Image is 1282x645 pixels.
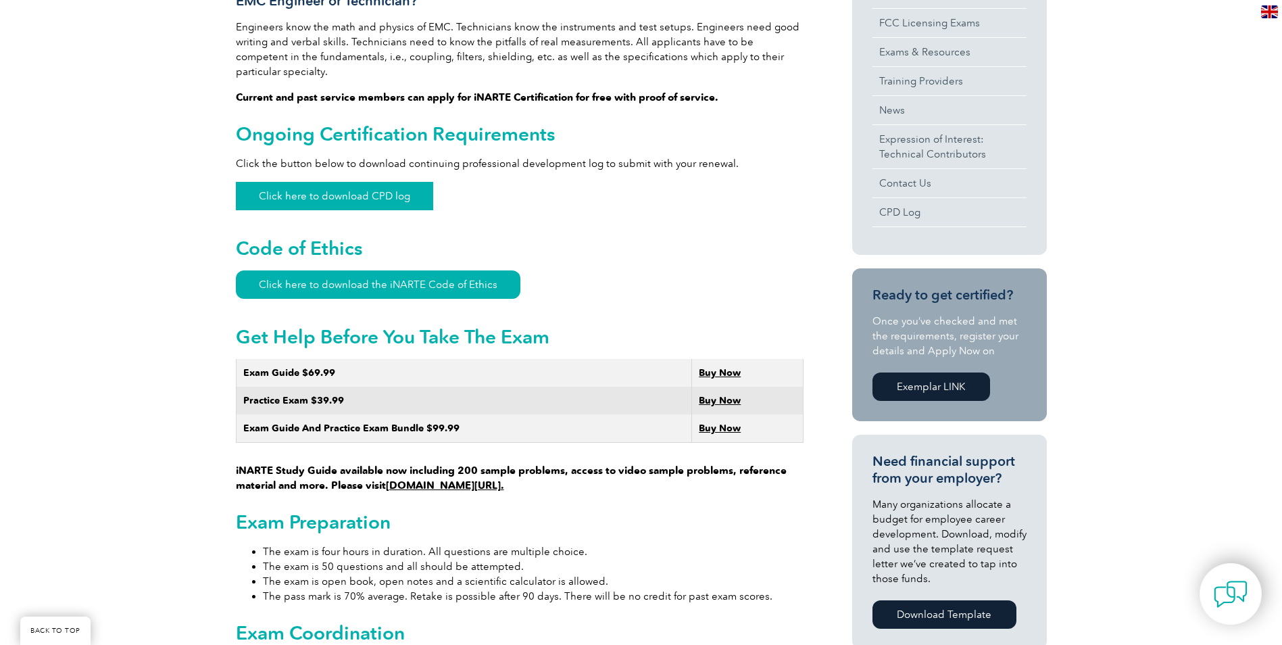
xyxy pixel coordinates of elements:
[20,617,91,645] a: BACK TO TOP
[236,91,718,103] strong: Current and past service members can apply for iNARTE Certification for free with proof of service.
[263,574,804,589] li: The exam is open book, open notes and a scientific calculator is allowed.
[872,198,1027,226] a: CPD Log
[872,453,1027,487] h3: Need financial support from your employer?
[263,589,804,604] li: The pass mark is 70% average. Retake is possible after 90 days. There will be no credit for past ...
[243,367,335,379] strong: Exam Guide $69.99
[236,237,804,259] h2: Code of Ethics
[699,367,741,379] a: Buy Now
[386,479,504,492] a: [DOMAIN_NAME][URL].
[236,464,787,492] strong: iNARTE Study Guide available now including 200 sample problems, access to video sample problems, ...
[872,287,1027,304] h3: Ready to get certified?
[872,373,990,401] a: Exemplar LINK
[236,20,804,79] p: Engineers know the math and physics of EMC. Technicians know the instruments and test setups. Eng...
[872,96,1027,124] a: News
[699,423,741,434] a: Buy Now
[872,9,1027,37] a: FCC Licensing Exams
[236,326,804,348] h2: Get Help Before You Take The Exam
[1214,577,1248,611] img: contact-chat.png
[236,123,804,145] h2: Ongoing Certification Requirements
[236,270,520,299] a: Click here to download the iNARTE Code of Ethics
[236,622,804,644] h2: Exam Coordination
[263,544,804,559] li: The exam is four hours in duration. All questions are multiple choice.
[872,38,1027,66] a: Exams & Resources
[872,314,1027,358] p: Once you’ve checked and met the requirements, register your details and Apply Now on
[236,511,804,533] h2: Exam Preparation
[243,423,460,434] strong: Exam Guide And Practice Exam Bundle $99.99
[243,395,344,406] strong: Practice Exam $39.99
[699,395,741,406] a: Buy Now
[872,125,1027,168] a: Expression of Interest:Technical Contributors
[872,67,1027,95] a: Training Providers
[1261,5,1278,18] img: en
[263,559,804,574] li: The exam is 50 questions and all should be attempted.
[872,600,1016,629] a: Download Template
[872,497,1027,586] p: Many organizations allocate a budget for employee career development. Download, modify and use th...
[236,182,433,210] a: Click here to download CPD log
[236,156,804,171] p: Click the button below to download continuing professional development log to submit with your re...
[872,169,1027,197] a: Contact Us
